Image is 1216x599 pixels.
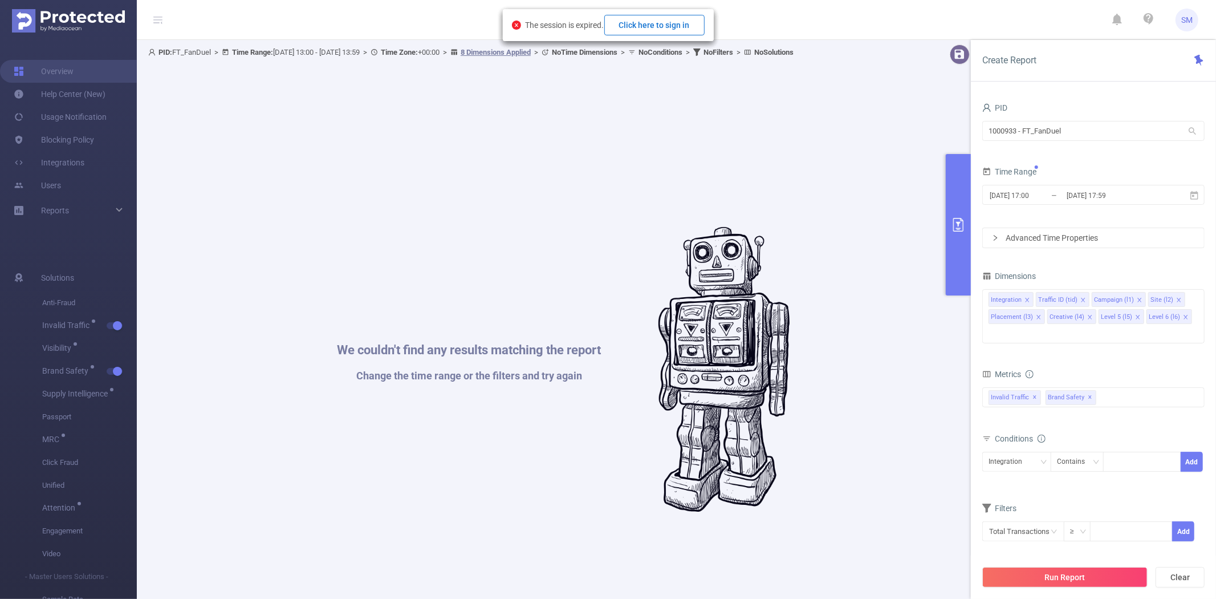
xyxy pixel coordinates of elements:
i: icon: close [1024,297,1030,304]
span: > [733,48,744,56]
i: icon: close [1137,297,1142,304]
span: Visibility [42,344,75,352]
div: icon: rightAdvanced Time Properties [983,228,1204,248]
b: Time Range: [232,48,273,56]
b: No Conditions [638,48,682,56]
b: PID: [158,48,172,56]
b: No Solutions [754,48,794,56]
span: Passport [42,406,137,428]
b: No Filters [703,48,733,56]
span: The session is expired. [526,21,705,30]
h1: Change the time range or the filters and try again [337,371,601,381]
span: SM [1181,9,1193,31]
i: icon: close [1183,314,1189,321]
div: Site (l2) [1150,293,1173,307]
a: Help Center (New) [14,83,105,106]
span: Unified [42,474,137,497]
div: Traffic ID (tid) [1038,293,1077,307]
button: Run Report [982,567,1148,588]
span: > [531,48,542,56]
span: Solutions [41,266,74,289]
span: Anti-Fraud [42,292,137,314]
span: Invalid Traffic [42,321,93,329]
div: Level 5 (l5) [1101,310,1132,325]
span: Time Range [982,167,1036,176]
h1: We couldn't find any results matching the report [337,344,601,357]
span: ✕ [1033,391,1038,404]
li: Level 5 (l5) [1099,309,1144,324]
span: > [440,48,450,56]
span: Filters [982,504,1016,513]
span: Invalid Traffic [989,390,1041,405]
span: Brand Safety [1046,390,1096,405]
img: Protected Media [12,9,125,33]
b: No Time Dimensions [552,48,617,56]
i: icon: user [148,48,158,56]
button: Click here to sign in [604,15,705,35]
i: icon: close [1036,314,1042,321]
a: Users [14,174,61,197]
span: > [211,48,222,56]
span: PID [982,103,1007,112]
span: FT_FanDuel [DATE] 13:00 - [DATE] 13:59 +00:00 [148,48,794,56]
span: Brand Safety [42,367,92,375]
i: icon: user [982,103,991,112]
span: Metrics [982,370,1021,379]
i: icon: close [1176,297,1182,304]
div: Creative (l4) [1050,310,1084,325]
b: Time Zone: [381,48,418,56]
div: Integration [989,452,1030,471]
i: icon: close-circle [512,21,521,30]
button: Add [1172,521,1194,541]
span: > [617,48,628,56]
i: icon: close [1087,314,1093,321]
i: icon: down [1080,528,1087,536]
i: icon: close [1135,314,1141,321]
a: Blocking Policy [14,128,94,151]
span: Conditions [995,434,1046,443]
span: > [682,48,693,56]
i: icon: info-circle [1038,435,1046,443]
span: Dimensions [982,272,1036,281]
a: Overview [14,60,74,83]
span: Attention [42,504,79,512]
li: Placement (l3) [989,309,1045,324]
span: Video [42,543,137,565]
u: 8 Dimensions Applied [461,48,531,56]
li: Site (l2) [1148,292,1185,307]
span: Reports [41,206,69,215]
i: icon: right [992,234,999,241]
div: Integration [991,293,1022,307]
div: Level 6 (l6) [1149,310,1180,325]
span: Click Fraud [42,451,137,474]
a: Reports [41,199,69,222]
input: End date [1065,188,1158,203]
i: icon: info-circle [1026,370,1034,378]
li: Campaign (l1) [1092,292,1146,307]
input: Start date [989,188,1081,203]
i: icon: down [1040,459,1047,467]
span: MRC [42,435,63,443]
div: Placement (l3) [991,310,1033,325]
img: # [658,227,790,512]
i: icon: close [1080,297,1086,304]
div: ≥ [1070,522,1082,541]
span: Engagement [42,520,137,543]
li: Integration [989,292,1034,307]
div: Campaign (l1) [1094,293,1134,307]
span: Supply Intelligence [42,390,112,398]
a: Usage Notification [14,106,107,128]
button: Clear [1156,567,1205,588]
span: > [360,48,371,56]
button: Add [1181,452,1203,472]
span: ✕ [1088,391,1093,404]
i: icon: down [1093,459,1100,467]
li: Traffic ID (tid) [1036,292,1089,307]
li: Creative (l4) [1047,309,1096,324]
span: Create Report [982,55,1036,66]
div: Contains [1057,452,1093,471]
li: Level 6 (l6) [1146,309,1192,324]
a: Integrations [14,151,84,174]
